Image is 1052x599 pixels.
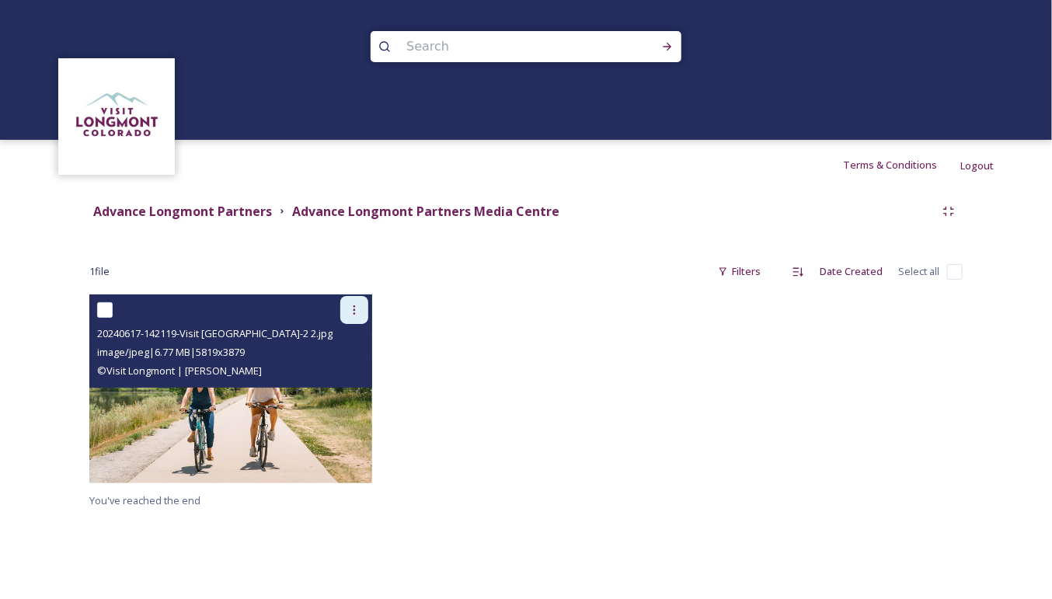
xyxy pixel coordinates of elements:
span: image/jpeg | 6.77 MB | 5819 x 3879 [97,345,245,359]
span: You've reached the end [89,493,200,507]
span: Terms & Conditions [843,158,937,172]
strong: Advance Longmont Partners Media Centre [292,203,559,220]
span: Select all [898,264,939,279]
span: 1 file [89,264,110,279]
a: Terms & Conditions [843,155,960,174]
span: 20240617-142119-Visit [GEOGRAPHIC_DATA]-2 2.jpg [97,326,333,340]
span: Logout [960,158,994,172]
img: 20240617-142119-Visit Longmont-2 2.jpg [89,294,372,483]
div: Date Created [812,256,890,287]
strong: Advance Longmont Partners [93,203,272,220]
span: © Visit Longmont | [PERSON_NAME] [97,364,262,378]
div: Filters [710,256,768,287]
input: Search [399,30,611,64]
img: longmont.jpg [61,61,173,173]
